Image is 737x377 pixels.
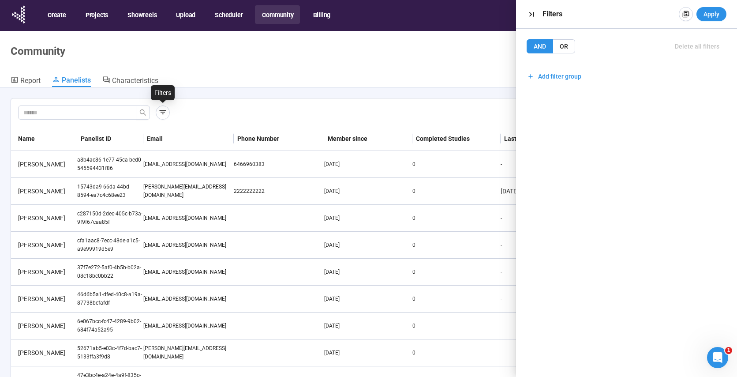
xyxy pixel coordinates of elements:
[15,267,77,277] div: [PERSON_NAME]
[143,183,234,200] div: [PERSON_NAME][EMAIL_ADDRESS][DOMAIN_NAME]
[538,72,581,81] span: Add filter group
[324,349,412,357] div: [DATE]
[306,5,337,24] button: Billing
[412,268,501,276] div: 0
[139,109,146,116] span: search
[501,241,589,249] div: -
[77,290,143,307] div: 46d6b5a1-dfed-40c8-a19a-87738bcfafdf
[143,268,234,276] div: [EMAIL_ADDRESS][DOMAIN_NAME]
[62,76,91,84] span: Panelists
[542,9,675,19] div: Filters
[703,9,719,19] span: Apply
[412,322,501,330] div: 0
[501,214,589,222] div: -
[501,268,589,276] div: -
[255,5,299,24] button: Community
[324,187,412,196] div: [DATE]
[501,295,589,303] div: -
[120,5,163,24] button: Showreels
[143,241,234,249] div: [EMAIL_ADDRESS][DOMAIN_NAME]
[77,344,143,361] div: 52671ab5-e03c-4f7d-bac7-5133ffa3f9d8
[234,127,324,151] th: Phone Number
[324,241,412,249] div: [DATE]
[412,241,501,249] div: 0
[77,264,143,280] div: 37f7e272-5af0-4b5b-b02a-08c18bc0bb22
[324,160,412,169] div: [DATE]
[501,127,589,151] th: Last Completed Screener
[412,349,501,357] div: 0
[151,85,175,100] div: Filters
[77,237,143,253] div: cfa1aac8-7ecc-48de-a1c5-a9e99919d5e9
[324,127,412,151] th: Member since
[15,294,77,304] div: [PERSON_NAME]
[324,214,412,222] div: [DATE]
[707,347,728,368] iframe: Intercom live chat
[534,43,546,50] span: AND
[527,69,582,83] button: Add filter group
[77,127,143,151] th: Panelist ID
[412,214,501,222] div: 0
[412,127,501,151] th: Completed Studies
[102,75,158,87] a: Characteristics
[143,344,234,361] div: [PERSON_NAME][EMAIL_ADDRESS][DOMAIN_NAME]
[560,43,568,50] span: OR
[324,295,412,303] div: [DATE]
[725,347,732,354] span: 1
[136,106,150,120] button: search
[143,214,234,222] div: [EMAIL_ADDRESS][DOMAIN_NAME]
[208,5,249,24] button: Scheduler
[143,127,234,151] th: Email
[77,183,143,200] div: 15743da9-66da-44bd-8594-ea7c4c68ee23
[324,268,412,276] div: [DATE]
[79,5,114,24] button: Projects
[11,127,77,151] th: Name
[412,160,501,169] div: 0
[143,295,234,303] div: [EMAIL_ADDRESS][DOMAIN_NAME]
[41,5,72,24] button: Create
[15,348,77,358] div: [PERSON_NAME]
[77,156,143,173] div: a8b4ac86-1e77-45ca-bed0-545594431f86
[11,45,65,57] h1: Community
[501,349,589,357] div: -
[15,186,77,196] div: [PERSON_NAME]
[324,322,412,330] div: [DATE]
[15,213,77,223] div: [PERSON_NAME]
[501,322,589,330] div: -
[15,321,77,331] div: [PERSON_NAME]
[143,322,234,330] div: [EMAIL_ADDRESS][DOMAIN_NAME]
[501,186,589,196] div: [DATE]: Recruitment
[143,160,234,169] div: [EMAIL_ADDRESS][DOMAIN_NAME]
[112,76,158,85] span: Characteristics
[52,75,91,87] a: Panelists
[234,187,324,196] div: 2222222222
[169,5,202,24] button: Upload
[20,76,41,85] span: Report
[11,75,41,87] a: Report
[675,41,719,51] span: Delete all filters
[77,210,143,226] div: c287150d-2dec-405c-b73a-9f9f67caa85f
[15,240,77,250] div: [PERSON_NAME]
[15,159,77,169] div: [PERSON_NAME]
[696,7,726,21] button: Apply
[668,39,726,53] button: Delete all filters
[412,187,501,196] div: 0
[234,160,324,169] div: 6466960383
[77,317,143,334] div: 6e067bcc-fc47-4289-9b02-684f74a52a95
[501,160,589,169] div: -
[412,295,501,303] div: 0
